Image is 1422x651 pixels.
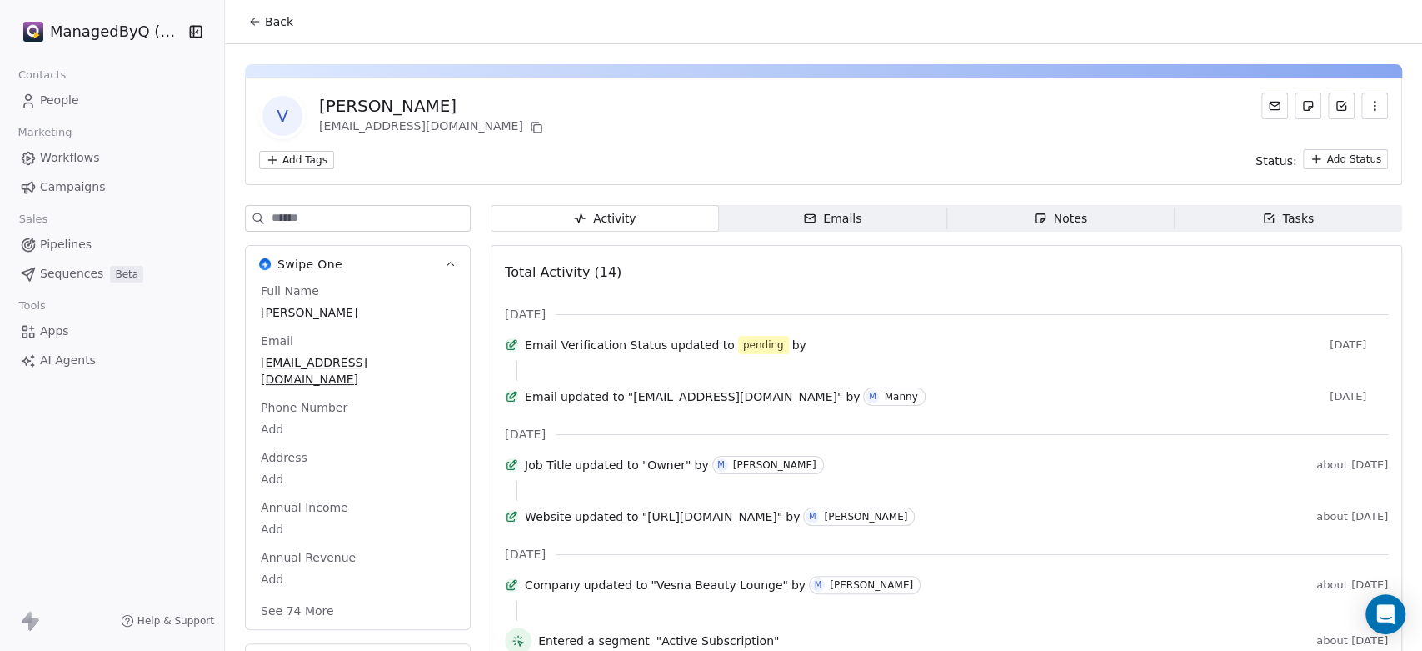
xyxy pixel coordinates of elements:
[656,633,780,649] span: "Active Subscription"
[259,258,271,270] img: Swipe One
[651,577,787,593] span: "Vesna Beauty Lounge"
[257,549,359,566] span: Annual Revenue
[257,449,311,466] span: Address
[786,508,800,525] span: by
[525,577,581,593] span: Company
[694,457,708,473] span: by
[246,283,470,629] div: Swipe OneSwipe One
[261,571,455,588] span: Add
[23,22,43,42] img: Stripe.png
[642,457,691,473] span: "Owner"
[1316,578,1388,592] span: about [DATE]
[575,457,639,473] span: updated to
[505,264,621,280] span: Total Activity (14)
[12,207,55,232] span: Sales
[319,118,546,138] div: [EMAIL_ADDRESS][DOMAIN_NAME]
[277,256,342,273] span: Swipe One
[257,399,351,416] span: Phone Number
[642,508,783,525] span: "[URL][DOMAIN_NAME]"
[261,521,455,538] span: Add
[884,391,917,403] div: Manny
[791,577,806,593] span: by
[40,352,96,369] span: AI Agents
[717,458,725,472] div: M
[525,388,557,405] span: Email
[1262,210,1314,228] div: Tasks
[319,94,546,118] div: [PERSON_NAME]
[13,231,211,258] a: Pipelines
[743,337,784,353] div: pending
[803,210,861,228] div: Emails
[525,457,571,473] span: Job Title
[505,426,546,443] span: [DATE]
[110,266,143,283] span: Beta
[830,579,913,591] div: [PERSON_NAME]
[809,510,816,523] div: M
[121,614,214,628] a: Help & Support
[525,508,571,525] span: Website
[257,499,352,516] span: Annual Income
[505,546,546,563] span: [DATE]
[11,63,73,88] span: Contacts
[13,87,211,114] a: People
[40,236,92,253] span: Pipelines
[13,260,211,288] a: SequencesBeta
[238,7,303,37] button: Back
[1255,153,1296,169] span: Status:
[1365,594,1405,634] div: Open Intercom Messenger
[671,337,735,353] span: updated to
[261,354,455,388] span: [EMAIL_ADDRESS][DOMAIN_NAME]
[13,144,211,172] a: Workflows
[815,578,822,592] div: M
[1330,338,1388,352] span: [DATE]
[1316,458,1388,472] span: about [DATE]
[12,293,52,318] span: Tools
[792,337,806,353] span: by
[40,265,103,283] span: Sequences
[869,390,876,403] div: M
[846,388,860,405] span: by
[262,96,302,136] span: V
[575,508,639,525] span: updated to
[1330,390,1388,403] span: [DATE]
[1034,210,1087,228] div: Notes
[261,304,455,321] span: [PERSON_NAME]
[733,459,816,471] div: [PERSON_NAME]
[13,318,211,345] a: Apps
[137,614,214,628] span: Help & Support
[50,21,183,43] span: ManagedByQ (FZE)
[1316,634,1388,648] span: about [DATE]
[525,337,667,353] span: Email Verification Status
[257,283,322,299] span: Full Name
[251,596,344,626] button: See 74 More
[40,323,69,340] span: Apps
[505,306,546,323] span: [DATE]
[261,471,455,488] span: Add
[246,246,470,283] button: Swipe OneSwipe One
[13,347,211,374] a: AI Agents
[11,120,79,145] span: Marketing
[13,173,211,201] a: Campaigns
[40,178,105,196] span: Campaigns
[257,333,297,349] span: Email
[538,633,650,649] span: Entered a segment
[265,13,293,30] span: Back
[628,388,843,405] span: "[EMAIL_ADDRESS][DOMAIN_NAME]"
[261,421,455,438] span: Add
[259,151,334,169] button: Add Tags
[20,18,177,46] button: ManagedByQ (FZE)
[561,388,625,405] span: updated to
[40,149,100,167] span: Workflows
[1303,149,1388,169] button: Add Status
[40,92,79,109] span: People
[1316,510,1388,523] span: about [DATE]
[584,577,648,593] span: updated to
[824,511,907,523] div: [PERSON_NAME]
